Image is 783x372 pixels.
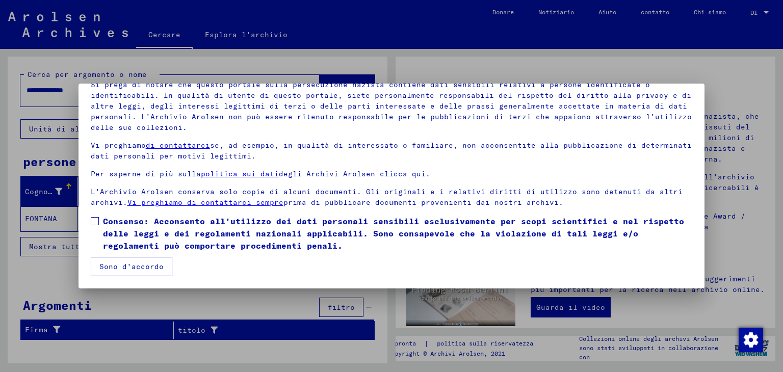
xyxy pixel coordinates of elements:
[91,80,692,132] font: Si prega di notare che questo portale sulla persecuzione nazista contiene dati sensibili relativi...
[127,198,283,207] a: Vi preghiamo di contattarci sempre
[279,169,430,178] font: degli Archivi Arolsen clicca qui.
[103,216,684,251] font: Consenso: Acconsento all'utilizzo dei dati personali sensibili esclusivamente per scopi scientifi...
[91,141,692,161] font: se, ad esempio, in qualità di interessato o familiare, non acconsentite alla pubblicazione di det...
[99,262,164,271] font: Sono d'accordo
[739,328,763,352] img: Modifica consenso
[91,257,172,276] button: Sono d'accordo
[91,141,146,150] font: Vi preghiamo
[91,187,683,207] font: L'Archivio Arolsen conserva solo copie di alcuni documenti. Gli originali e i relativi diritti di...
[91,169,201,178] font: Per saperne di più sulla
[201,169,279,178] a: politica sui dati
[146,141,210,150] a: di contattarci
[283,198,563,207] font: prima di pubblicare documenti provenienti dai nostri archivi.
